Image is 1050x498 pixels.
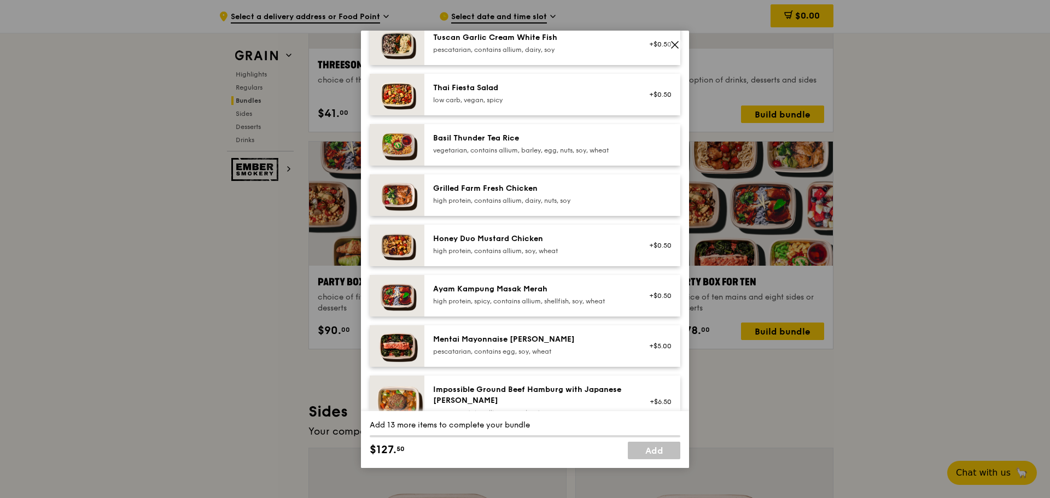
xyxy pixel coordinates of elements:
[433,83,629,93] div: Thai Fiesta Salad
[643,342,672,350] div: +$5.00
[433,284,629,295] div: Ayam Kampung Masak Merah
[643,397,672,406] div: +$6.50
[433,45,629,54] div: pescatarian, contains allium, dairy, soy
[628,442,680,459] a: Add
[370,225,424,266] img: daily_normal_Honey_Duo_Mustard_Chicken__Horizontal_.jpg
[433,183,629,194] div: Grilled Farm Fresh Chicken
[396,444,405,453] span: 50
[433,133,629,144] div: Basil Thunder Tea Rice
[433,347,629,356] div: pescatarian, contains egg, soy, wheat
[433,408,629,417] div: vegan, contains allium, soy, wheat
[643,90,672,99] div: +$0.50
[370,174,424,216] img: daily_normal_HORZ-Grilled-Farm-Fresh-Chicken.jpg
[643,241,672,250] div: +$0.50
[433,247,629,255] div: high protein, contains allium, soy, wheat
[433,297,629,306] div: high protein, spicy, contains allium, shellfish, soy, wheat
[433,146,629,155] div: vegetarian, contains allium, barley, egg, nuts, soy, wheat
[370,24,424,65] img: daily_normal_Tuscan_Garlic_Cream_White_Fish__Horizontal_.jpg
[433,196,629,205] div: high protein, contains allium, dairy, nuts, soy
[433,96,629,104] div: low carb, vegan, spicy
[370,442,396,458] span: $127.
[433,32,629,43] div: Tuscan Garlic Cream White Fish
[370,74,424,115] img: daily_normal_Thai_Fiesta_Salad__Horizontal_.jpg
[643,291,672,300] div: +$0.50
[433,384,629,406] div: Impossible Ground Beef Hamburg with Japanese [PERSON_NAME]
[370,275,424,317] img: daily_normal_Ayam_Kampung_Masak_Merah_Horizontal_.jpg
[370,376,424,428] img: daily_normal_HORZ-Impossible-Hamburg-With-Japanese-Curry.jpg
[433,233,629,244] div: Honey Duo Mustard Chicken
[370,124,424,166] img: daily_normal_HORZ-Basil-Thunder-Tea-Rice.jpg
[370,325,424,367] img: daily_normal_Mentai-Mayonnaise-Aburi-Salmon-HORZ.jpg
[643,40,672,49] div: +$0.50
[370,420,680,431] div: Add 13 more items to complete your bundle
[433,334,629,345] div: Mentai Mayonnaise [PERSON_NAME]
